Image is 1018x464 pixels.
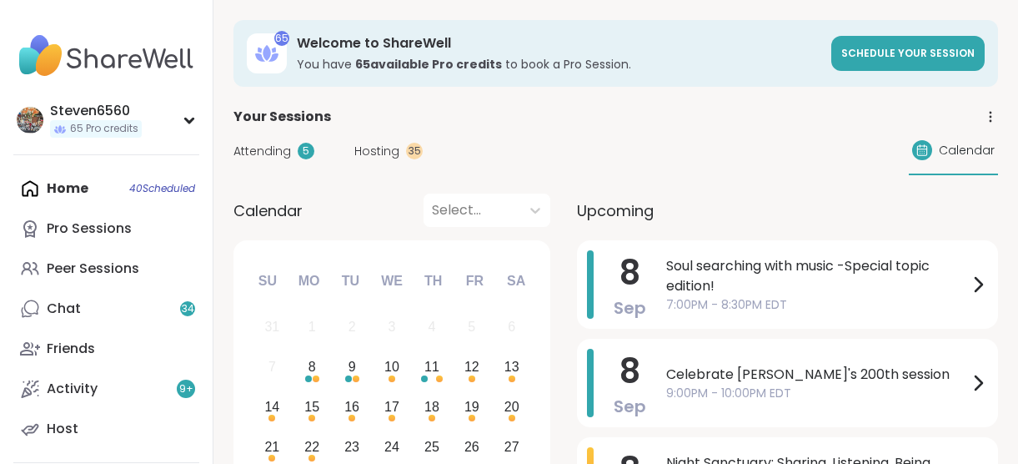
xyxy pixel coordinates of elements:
[249,263,286,300] div: Su
[666,365,968,385] span: Celebrate [PERSON_NAME]'s 200th session
[294,390,330,426] div: Choose Monday, September 15th, 2025
[504,396,519,418] div: 20
[233,199,303,222] span: Calendar
[308,356,316,378] div: 8
[50,102,142,120] div: Steven6560
[70,122,138,136] span: 65 Pro credits
[334,350,370,386] div: Choose Tuesday, September 9th, 2025
[254,310,290,345] div: Not available Sunday, August 31st, 2025
[374,390,410,426] div: Choose Wednesday, September 17th, 2025
[454,350,489,386] div: Choose Friday, September 12th, 2025
[454,310,489,345] div: Not available Friday, September 5th, 2025
[374,310,410,345] div: Not available Wednesday, September 3rd, 2025
[47,420,78,438] div: Host
[13,249,199,289] a: Peer Sessions
[179,382,193,396] span: 9 +
[354,143,399,160] span: Hosting
[13,369,199,409] a: Activity9+
[456,263,493,300] div: Fr
[464,396,479,418] div: 19
[344,396,359,418] div: 16
[504,356,519,378] div: 13
[274,31,289,46] div: 65
[182,302,194,316] span: 34
[424,396,439,418] div: 18
[13,329,199,369] a: Friends
[384,356,399,378] div: 10
[344,436,359,458] div: 23
[384,396,399,418] div: 17
[464,436,479,458] div: 26
[414,390,450,426] div: Choose Thursday, September 18th, 2025
[841,46,975,60] span: Schedule your session
[254,390,290,426] div: Choose Sunday, September 14th, 2025
[13,27,199,85] img: ShareWell Nav Logo
[464,356,479,378] div: 12
[424,436,439,458] div: 25
[414,310,450,345] div: Not available Thursday, September 4th, 2025
[619,348,640,395] span: 8
[666,296,968,314] span: 7:00PM - 8:30PM EDT
[831,36,985,71] a: Schedule your session
[619,250,640,296] span: 8
[308,315,316,338] div: 1
[384,436,399,458] div: 24
[389,315,396,338] div: 3
[47,260,139,278] div: Peer Sessions
[374,350,410,386] div: Choose Wednesday, September 10th, 2025
[498,263,534,300] div: Sa
[939,142,995,159] span: Calendar
[494,350,529,386] div: Choose Saturday, September 13th, 2025
[304,396,319,418] div: 15
[406,143,423,159] div: 35
[355,56,502,73] b: 65 available Pro credit s
[349,315,356,338] div: 2
[424,356,439,378] div: 11
[233,143,291,160] span: Attending
[494,310,529,345] div: Not available Saturday, September 6th, 2025
[13,409,199,449] a: Host
[254,350,290,386] div: Not available Sunday, September 7th, 2025
[297,56,821,73] h3: You have to book a Pro Session.
[332,263,369,300] div: Tu
[264,396,279,418] div: 14
[47,219,132,238] div: Pro Sessions
[374,263,410,300] div: We
[304,436,319,458] div: 22
[666,256,968,296] span: Soul searching with music -Special topic edition!
[468,315,475,338] div: 5
[13,209,199,249] a: Pro Sessions
[334,390,370,426] div: Choose Tuesday, September 16th, 2025
[47,300,81,318] div: Chat
[17,107,43,134] img: Steven6560
[264,315,279,338] div: 31
[47,340,95,358] div: Friends
[47,380,98,398] div: Activity
[13,289,199,329] a: Chat34
[349,356,356,378] div: 9
[294,310,330,345] div: Not available Monday, September 1st, 2025
[454,390,489,426] div: Choose Friday, September 19th, 2025
[415,263,452,300] div: Th
[508,315,515,338] div: 6
[264,436,279,458] div: 21
[298,143,314,159] div: 5
[297,34,821,53] h3: Welcome to ShareWell
[294,350,330,386] div: Choose Monday, September 8th, 2025
[233,107,331,127] span: Your Sessions
[504,436,519,458] div: 27
[428,315,435,338] div: 4
[290,263,327,300] div: Mo
[334,310,370,345] div: Not available Tuesday, September 2nd, 2025
[268,356,276,378] div: 7
[414,350,450,386] div: Choose Thursday, September 11th, 2025
[666,385,968,402] span: 9:00PM - 10:00PM EDT
[577,199,654,222] span: Upcoming
[614,395,646,418] span: Sep
[614,296,646,320] span: Sep
[494,390,529,426] div: Choose Saturday, September 20th, 2025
